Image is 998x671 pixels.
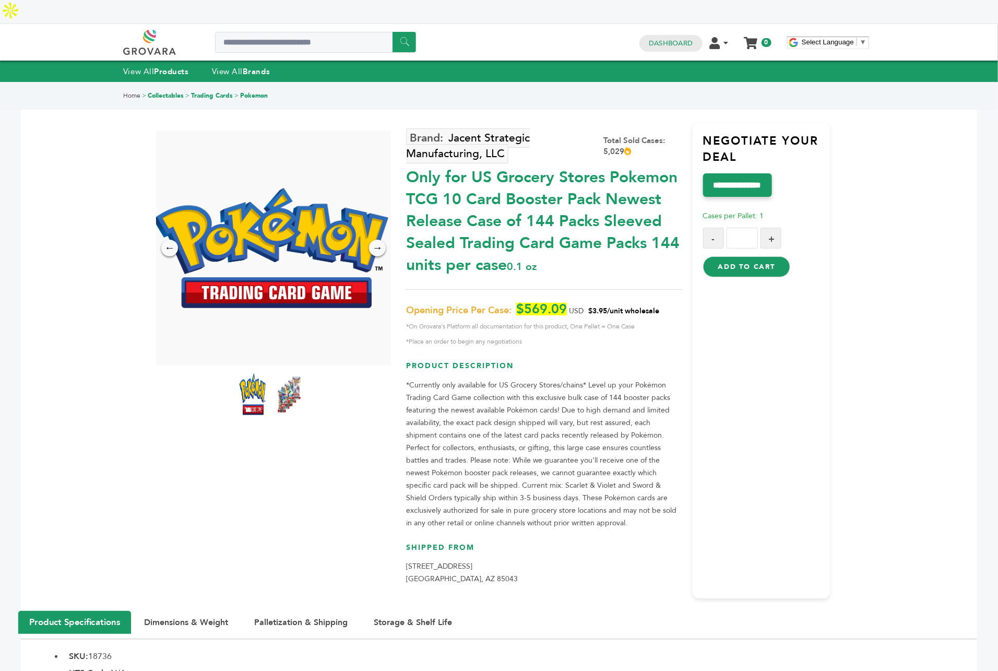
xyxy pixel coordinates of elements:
[588,306,659,316] span: $3.95/unit wholesale
[185,91,189,100] span: >
[406,543,682,561] h3: Shipped From
[240,373,266,415] img: *Only for US Grocery Stores* Pokemon TCG 10 Card Booster Pack – Newest Release (Case of 144 Packs...
[240,91,268,100] a: Pokemon
[142,91,146,100] span: >
[18,611,131,634] button: Product Specifications
[123,91,140,100] a: Home
[123,66,189,77] a: View AllProducts
[703,256,790,277] button: Add to Cart
[406,304,512,317] span: Opening Price Per Case:
[802,38,866,46] a: Select Language​
[406,335,682,348] span: *Place an order to begin any negotiations
[762,38,771,47] span: 0
[857,38,857,46] span: ​
[406,161,682,276] div: Only for US Grocery Stores Pokemon TCG 10 Card Booster Pack Newest Release Case of 144 Packs Slee...
[243,66,270,77] strong: Brands
[69,651,88,662] b: SKU:
[276,373,302,415] img: *Only for US Grocery Stores* Pokemon TCG 10 Card Booster Pack – Newest Release (Case of 144 Packs...
[507,260,537,274] span: 0.1 oz
[154,66,188,77] strong: Products
[761,228,781,249] button: +
[191,91,233,100] a: Trading Cards
[703,133,830,173] h3: Negotiate Your Deal
[406,320,682,333] span: *On Grovara's Platform all documentation for this product, One Pallet = One Case
[134,611,239,633] button: Dimensions & Weight
[603,135,682,157] div: Total Sold Cases: 5,029
[234,91,239,100] span: >
[161,240,178,256] div: ←
[745,33,757,44] a: My Cart
[153,188,388,308] img: *Only for US Grocery Stores* Pokemon TCG 10 Card Booster Pack – Newest Release (Case of 144 Packs...
[215,32,416,53] input: Search a product or brand...
[406,379,682,529] p: *Currently only available for US Grocery Stores/chains* Level up your Pokémon Trading Card Game c...
[649,39,693,48] a: Dashboard
[244,611,358,633] button: Palletization & Shipping
[703,211,764,221] span: Cases per Pallet: 1
[363,611,462,633] button: Storage & Shelf Life
[212,66,270,77] a: View AllBrands
[64,650,977,663] li: 18736
[148,91,184,100] a: Collectables
[406,361,682,379] h3: Product Description
[860,38,866,46] span: ▼
[406,560,682,585] p: [STREET_ADDRESS] [GEOGRAPHIC_DATA], AZ 85043
[406,128,530,163] a: Jacent Strategic Manufacturing, LLC
[516,303,567,315] span: $569.09
[703,228,724,249] button: -
[569,306,584,316] span: USD
[802,38,854,46] span: Select Language
[369,240,386,256] div: →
